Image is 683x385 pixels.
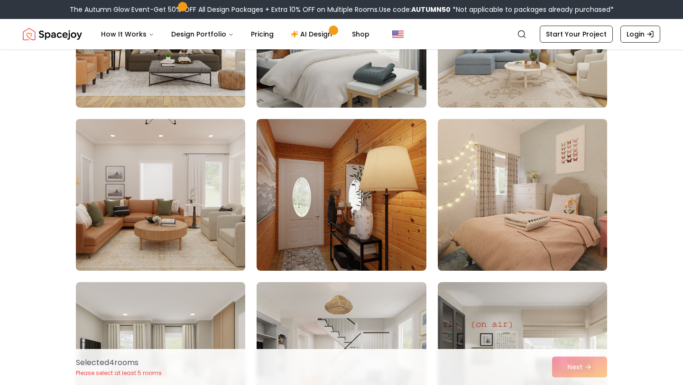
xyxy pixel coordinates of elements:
a: Spacejoy [23,25,82,44]
button: How It Works [93,25,162,44]
a: Login [620,26,660,43]
a: AI Design [283,25,342,44]
nav: Main [93,25,377,44]
img: Room room-51 [438,119,607,271]
img: Room room-49 [72,115,249,275]
img: United States [392,28,404,40]
span: *Not applicable to packages already purchased* [451,5,614,14]
p: Selected 4 room s [76,357,162,368]
nav: Global [23,19,660,49]
b: AUTUMN50 [411,5,451,14]
button: Design Portfolio [164,25,241,44]
a: Pricing [243,25,281,44]
p: Please select at least 5 rooms [76,369,162,377]
img: Room room-50 [257,119,426,271]
div: The Autumn Glow Event-Get 50% OFF All Design Packages + Extra 10% OFF on Multiple Rooms. [70,5,614,14]
a: Start Your Project [540,26,613,43]
span: Use code: [379,5,451,14]
a: Shop [344,25,377,44]
img: Spacejoy Logo [23,25,82,44]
